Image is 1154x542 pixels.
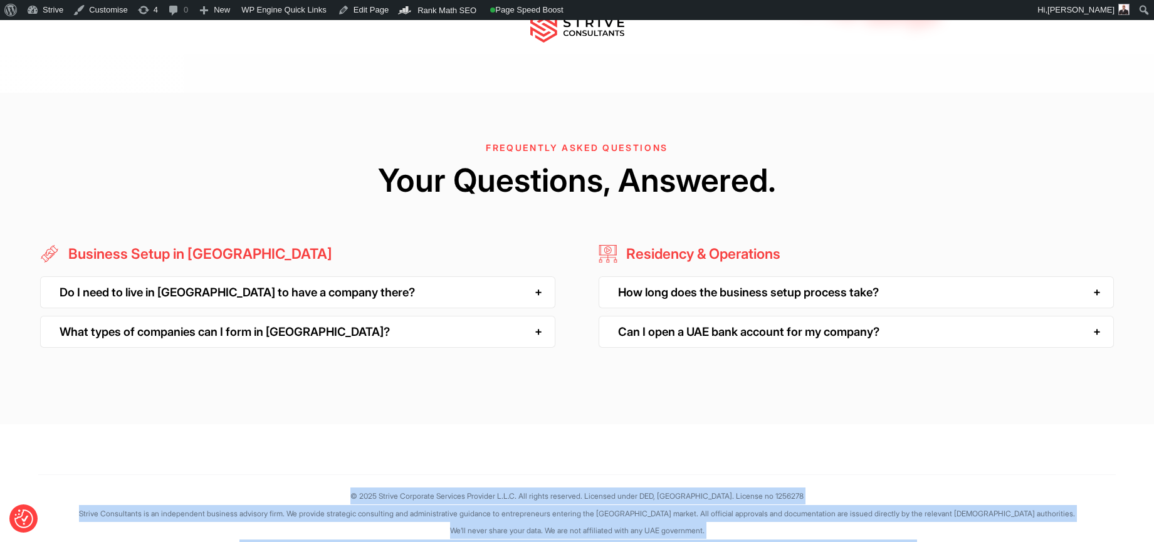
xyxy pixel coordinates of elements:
div: How long does the business setup process take? [599,276,1114,308]
span: Rank Math SEO [417,6,476,15]
h3: Residency & Operations [620,244,780,264]
div: Do I need to live in [GEOGRAPHIC_DATA] to have a company there? [40,276,555,308]
img: Revisit consent button [14,509,33,528]
p: We’ll never share your data. We are not affiliated with any UAE government. [38,522,1116,539]
div: Can I open a UAE bank account for my company? [599,316,1114,348]
span: [PERSON_NAME] [1047,5,1115,14]
h3: Business Setup in [GEOGRAPHIC_DATA] [62,244,332,264]
button: Consent Preferences [14,509,33,528]
p: Strive Consultants is an independent business advisory firm. We provide strategic consulting and ... [38,505,1116,522]
p: © 2025 Strive Corporate Services Provider L.L.C. All rights reserved. Licensed under DED, [GEOGRA... [38,487,1116,504]
img: main-logo.svg [530,11,624,43]
div: What types of companies can I form in [GEOGRAPHIC_DATA]? [40,316,555,348]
